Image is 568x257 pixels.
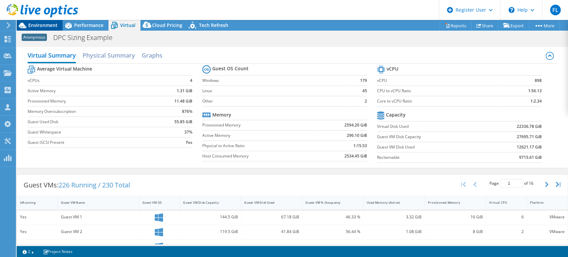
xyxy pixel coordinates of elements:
label: Guest VM Disk Used [377,144,485,150]
div: Guest VM 3 [61,243,136,250]
label: Active Memory [28,88,156,94]
b: Capacity [386,112,406,118]
div: 189.5 GiB [183,243,238,250]
a: Reports [440,20,472,31]
div: Platform [530,200,557,205]
label: Guest VM Disk Capacity [377,133,485,140]
label: Provisioned Memory [202,122,315,128]
span: Anonymous [22,34,47,41]
label: Core to vCPU Ratio [377,98,498,105]
b: 37% [184,129,192,135]
div: VMware [530,213,565,221]
div: Guest VM Name [61,200,128,205]
b: 876% [182,108,192,115]
label: Provisioned Memory [28,98,156,105]
label: Guest Whitespace [28,129,156,135]
div: 8 GiB [428,228,483,235]
div: 67.18 GiB [244,213,299,221]
b: 1.31 GiB [177,88,192,94]
h1: DPC Sizing Example [50,34,123,41]
b: 898 [535,77,542,84]
a: 2 [18,247,39,256]
div: Virtual CPU [489,200,516,205]
b: 179 [360,77,367,84]
span: Cloud Pricing [152,22,182,28]
div: IsRunning [20,200,47,205]
label: Guest Used Disk [28,119,156,125]
div: 144.5 GiB [183,213,238,221]
div: 41.84 GiB [244,228,299,235]
span: Environment [28,22,58,28]
b: 11.48 GiB [174,98,192,105]
b: 1:2.34 [530,98,542,105]
b: 55.85 GiB [174,119,192,125]
label: Linux [202,88,345,94]
div: 2.54 GiB [367,243,422,250]
h2: Physical Summary [83,49,135,62]
b: Average Virtual Machine [37,66,92,72]
b: Yes [186,139,192,146]
svg: \n [508,7,514,13]
div: 1.08 GiB [367,228,422,235]
div: 119.5 GiB [183,228,238,235]
div: Provisioned Memory [428,200,475,205]
div: Guest VM % Occupancy [305,200,352,205]
div: 16 GiB [428,243,483,250]
label: vCPU [377,77,498,84]
a: Export [498,20,529,31]
label: Active Memory [202,132,315,139]
div: 6 [489,213,524,221]
a: Project Notes [38,247,77,256]
span: 226 Running / 230 Total [59,180,130,189]
a: More [529,20,560,31]
b: 22336.78 GiB [517,123,542,130]
b: 27695.71 GiB [517,133,542,140]
div: VMware [530,243,565,250]
div: Yes [20,243,55,250]
label: Guest iSCSI Present [28,139,156,146]
b: 1:15.53 [353,142,367,149]
b: 2594.20 GiB [344,122,367,128]
label: Other [202,98,345,105]
label: vCPUs [28,77,156,84]
span: Page of [489,179,533,188]
b: 4 [190,77,192,84]
div: Guest VM Disk Used [244,200,291,205]
div: 2 [489,228,524,235]
div: 4 [489,243,524,250]
div: Guest VMs: [17,175,137,195]
div: Yes [20,213,55,221]
label: Host Consumed Memory [202,153,315,159]
div: 49.56 % [305,243,360,250]
b: 12621.17 GiB [517,144,542,150]
div: Guest VM 1 [61,213,136,221]
label: Physical to Active Ratio [202,142,315,149]
div: 94.17 GiB [244,243,299,250]
b: 2 [365,98,367,105]
b: 2534.45 GiB [344,153,367,159]
label: Memory Oversubscription [28,108,156,115]
b: 9715.61 GiB [519,154,542,161]
div: Guest VM Disk Capacity [183,200,230,205]
label: Reclaimable [377,154,485,161]
div: VMware [530,228,565,235]
label: Windows [202,77,345,84]
div: 46.33 % [305,213,360,221]
input: jump to page [500,179,523,188]
div: Guest VM OS [142,200,169,205]
h2: Graphs [142,49,162,62]
b: 296.10 GiB [347,132,367,139]
b: 1:56.13 [528,88,542,94]
div: 56.44 % [305,228,360,235]
span: FL [550,5,561,15]
span: Performance [74,22,103,28]
b: Guest OS Count [212,65,249,72]
div: Yes [20,228,55,235]
b: vCPU [387,66,398,72]
div: Used Memory (Active) [367,200,414,205]
a: Share [471,20,498,31]
label: CPU to vCPU Ratio [377,88,498,94]
span: 16 [529,180,533,186]
b: 45 [362,88,367,94]
b: Memory [212,112,231,118]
